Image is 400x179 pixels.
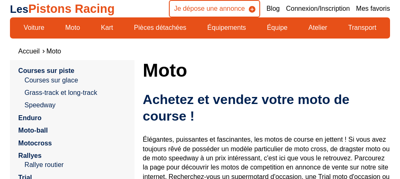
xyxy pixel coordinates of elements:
a: Moto [46,48,61,55]
a: Atelier [303,21,332,35]
a: Pièces détachées [129,21,192,35]
a: Grass-track et long-track [24,88,126,97]
a: Équipements [202,21,251,35]
a: Mes favoris [356,4,390,13]
span: Les [10,3,28,15]
h2: Achetez et vendez votre moto de course ! [143,91,390,124]
a: Voiture [18,21,50,35]
a: Motocross [18,140,52,147]
a: Courses sur piste [18,67,74,74]
a: Blog [266,4,280,13]
a: Équipe [261,21,293,35]
a: LesPistons Racing [10,2,115,15]
a: Rallyes [18,152,41,159]
a: Enduro [18,114,41,121]
a: Speedway [24,101,126,110]
a: Accueil [18,48,40,55]
a: Transport [343,21,382,35]
a: Rallye routier [24,160,126,169]
a: Moto [60,21,85,35]
a: Courses sur glace [24,76,126,85]
h1: Moto [143,60,390,80]
a: Connexion/Inscription [286,4,350,13]
a: Kart [95,21,118,35]
a: Moto-ball [18,127,48,134]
